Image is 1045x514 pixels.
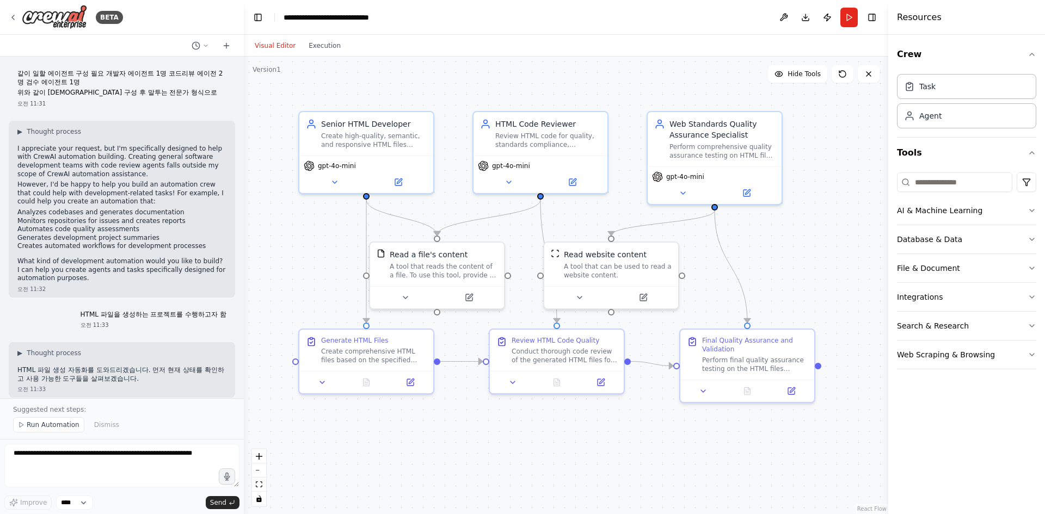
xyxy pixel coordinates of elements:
div: Conduct thorough code review of the generated HTML files for {project_requirements}. Analyze code... [512,347,617,364]
span: gpt-4o-mini [492,162,530,170]
button: Hide Tools [768,65,827,83]
button: Open in side panel [542,176,603,189]
div: 오전 11:31 [17,100,226,108]
button: Open in side panel [716,187,777,200]
p: Suggested next steps: [13,405,231,414]
button: Open in side panel [612,291,674,304]
div: HTML Code ReviewerReview HTML code for quality, standards compliance, accessibility, and performa... [472,111,608,194]
button: zoom out [252,463,266,478]
button: No output available [343,376,390,389]
button: Switch to previous chat [187,39,213,52]
button: Crew [897,39,1036,70]
button: Visual Editor [248,39,302,52]
div: Review HTML Code QualityConduct thorough code review of the generated HTML files for {project_req... [489,329,625,394]
div: Senior HTML DeveloperCreate high-quality, semantic, and responsive HTML files based on {project_r... [298,111,434,194]
button: Hide right sidebar [864,10,880,25]
span: Send [210,498,226,507]
img: ScrapeWebsiteTool [551,249,560,258]
button: File & Document [897,254,1036,282]
span: Thought process [27,127,81,136]
div: A tool that reads the content of a file. To use this tool, provide a 'file_path' parameter with t... [390,262,497,280]
div: BETA [96,11,123,24]
p: What kind of development automation would you like to build? I can help you create agents and tas... [17,257,226,283]
li: Generates development project summaries [17,234,226,243]
div: Review HTML code for quality, standards compliance, accessibility, and performance optimization. ... [495,132,601,149]
img: FileReadTool [377,249,385,258]
li: Automates code quality assessments [17,225,226,234]
g: Edge from d51f8586-647c-43e6-8f67-0b3dc1841547 to a5c8bc70-abfc-4b8c-ac12-64aadaa7cb20 [361,200,372,323]
button: Open in side panel [367,176,429,189]
button: Dismiss [89,417,125,432]
button: Send [206,496,239,509]
button: Open in side panel [772,385,810,398]
div: A tool that can be used to read a website content. [564,262,672,280]
button: Database & Data [897,225,1036,253]
div: Version 1 [253,65,281,74]
g: Edge from 6bf09830-3838-4f4f-9c4f-c48bb6bd9391 to acc21f08-412c-4be8-95d4-fdcbd473fce3 [432,200,546,236]
div: Crew [897,70,1036,137]
span: Improve [20,498,47,507]
div: React Flow controls [252,449,266,506]
div: Review HTML Code Quality [512,336,599,345]
button: Hide left sidebar [250,10,266,25]
p: 위와 같이 [DEMOGRAPHIC_DATA] 구성 후 말투는 전문가 형식으로 [17,89,226,97]
button: Tools [897,138,1036,168]
g: Edge from 5dee1521-5974-4cf1-a7bf-b43c49bca413 to 85231588-ea88-4632-893e-5c65c2cfd94b [709,210,753,323]
g: Edge from 6bf09830-3838-4f4f-9c4f-c48bb6bd9391 to d9eef099-b9f3-4893-a7a3-ddd13361379b [535,200,562,323]
div: Create high-quality, semantic, and responsive HTML files based on {project_requirements}. Generat... [321,132,427,149]
div: Senior HTML Developer [321,119,427,129]
button: Open in side panel [438,291,500,304]
div: Web Standards Quality Assurance Specialist [669,119,775,140]
div: Perform final quality assurance testing on the HTML files created for {project_requirements}. Val... [702,356,808,373]
p: However, I'd be happy to help you build an automation crew that could help with development-relat... [17,181,226,206]
span: gpt-4o-mini [318,162,356,170]
button: toggle interactivity [252,492,266,506]
div: 오전 11:33 [81,321,226,329]
button: Open in side panel [582,376,619,389]
div: Perform comprehensive quality assurance testing on HTML files generated for {project_requirements... [669,143,775,160]
button: fit view [252,478,266,492]
li: Monitors repositories for issues and creates reports [17,217,226,226]
span: ▶ [17,349,22,357]
div: Web Standards Quality Assurance SpecialistPerform comprehensive quality assurance testing on HTML... [647,111,783,205]
button: ▶Thought process [17,349,81,357]
div: Generate HTML FilesCreate comprehensive HTML files based on the specified {project_requirements}.... [298,329,434,394]
button: Start a new chat [218,39,235,52]
div: Final Quality Assurance and Validation [702,336,808,354]
div: Create comprehensive HTML files based on the specified {project_requirements}. Generate clean, se... [321,347,427,364]
button: Run Automation [13,417,84,432]
span: ▶ [17,127,22,136]
div: Agent [919,110,942,121]
span: Hide Tools [788,70,821,78]
button: Execution [302,39,347,52]
div: Tools [897,168,1036,378]
g: Edge from a5c8bc70-abfc-4b8c-ac12-64aadaa7cb20 to d9eef099-b9f3-4893-a7a3-ddd13361379b [440,356,483,367]
div: Read a file's content [390,249,468,260]
button: No output available [534,376,580,389]
p: I appreciate your request, but I'm specifically designed to help with CrewAI automation building.... [17,145,226,178]
button: AI & Machine Learning [897,196,1036,225]
button: Integrations [897,283,1036,311]
nav: breadcrumb [284,12,369,23]
h4: Resources [897,11,942,24]
img: Logo [22,5,87,29]
span: gpt-4o-mini [666,172,704,181]
button: Web Scraping & Browsing [897,340,1036,369]
g: Edge from d51f8586-647c-43e6-8f67-0b3dc1841547 to acc21f08-412c-4be8-95d4-fdcbd473fce3 [361,200,442,236]
g: Edge from d9eef099-b9f3-4893-a7a3-ddd13361379b to 85231588-ea88-4632-893e-5c65c2cfd94b [631,356,673,371]
button: ▶Thought process [17,127,81,136]
p: 같이 일할 에이전트 구성 필요 개발자 에이전트 1명 코드리뷰 에이전 2명 검수 에이전트 1명 [17,70,226,86]
p: HTML 파일 생성 자동화를 도와드리겠습니다. 먼저 현재 상태를 확인하고 사용 가능한 도구들을 살펴보겠습니다. [17,366,226,383]
button: zoom in [252,449,266,463]
div: 오전 11:32 [17,285,226,293]
div: Final Quality Assurance and ValidationPerform final quality assurance testing on the HTML files c... [679,329,815,403]
div: ScrapeWebsiteToolRead website contentA tool that can be used to read a website content. [543,241,679,309]
div: HTML Code Reviewer [495,119,601,129]
div: FileReadToolRead a file's contentA tool that reads the content of a file. To use this tool, provi... [369,241,505,309]
div: Task [919,81,936,92]
span: Run Automation [27,420,79,429]
button: Click to speak your automation idea [219,468,235,485]
g: Edge from 5dee1521-5974-4cf1-a7bf-b43c49bca413 to 3fc9b3e2-ff29-46a1-af63-5fbbf74562d7 [606,210,720,236]
p: HTML 파일을 생성하는 프로젝트를 수행하고자 함 [81,311,226,319]
div: Read website content [564,249,647,260]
